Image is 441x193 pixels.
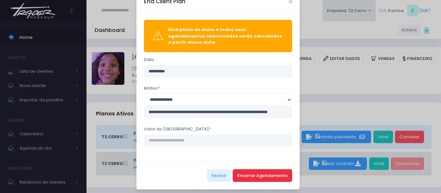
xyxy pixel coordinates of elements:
[168,26,283,46] div: Esse plano do aluno e todos seus agendamentos relacionados serão cancelados a partir dessa data.
[207,169,231,182] button: Fechar
[233,169,292,182] button: Encerrar Agendamento
[144,126,211,132] label: Valor do [GEOGRAPHIC_DATA]
[144,85,160,92] label: Motivo
[144,56,154,63] label: Data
